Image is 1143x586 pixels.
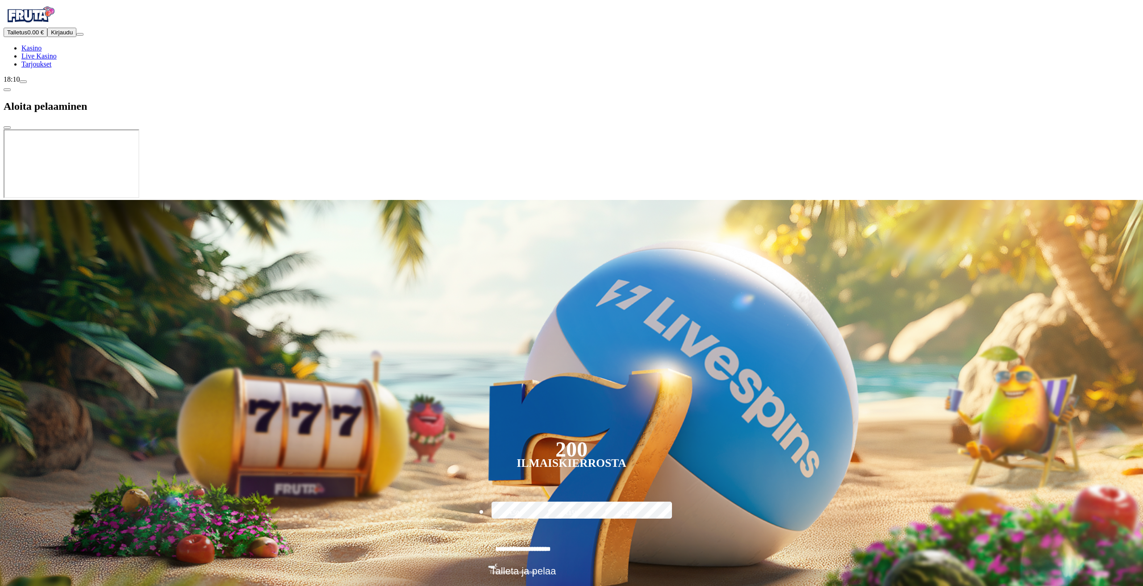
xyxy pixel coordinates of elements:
nav: Primary [4,4,1139,68]
span: Tarjoukset [21,60,51,68]
button: live-chat [20,80,27,83]
span: Live Kasino [21,52,57,60]
a: diamond iconKasino [21,44,42,52]
label: €150 [546,500,597,526]
a: Fruta [4,20,57,27]
span: 18:10 [4,75,20,83]
span: Kasino [21,44,42,52]
button: Talletusplus icon0.00 € [4,28,47,37]
div: 200 [555,444,588,455]
span: Talletus [7,29,27,36]
span: 0.00 € [27,29,44,36]
label: €50 [489,500,540,526]
span: Talleta ja pelaa [491,565,556,583]
button: Talleta ja pelaa [488,565,655,584]
button: Kirjaudu [47,28,76,37]
div: Ilmaiskierrosta [517,458,626,469]
h2: Aloita pelaaminen [4,100,1139,112]
button: chevron-left icon [4,88,11,91]
span: Kirjaudu [51,29,73,36]
span: € [495,562,498,568]
label: €250 [603,500,654,526]
button: menu [76,33,83,36]
img: Fruta [4,4,57,26]
a: poker-chip iconLive Kasino [21,52,57,60]
button: close [4,126,11,129]
a: gift-inverted iconTarjoukset [21,60,51,68]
